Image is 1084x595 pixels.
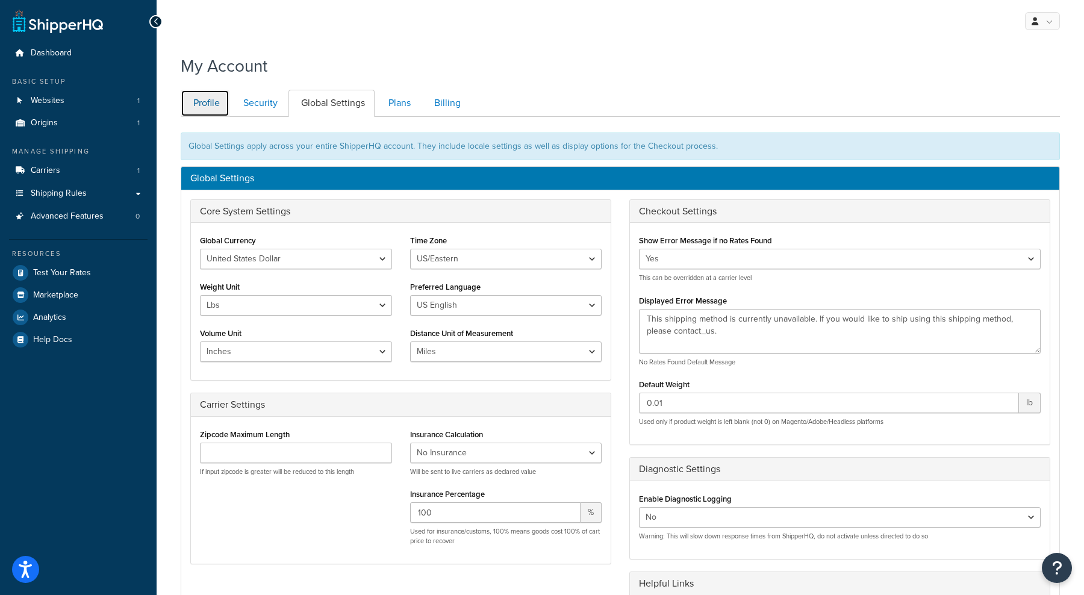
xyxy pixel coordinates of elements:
label: Zipcode Maximum Length [200,430,290,439]
div: Basic Setup [9,76,148,87]
a: Shipping Rules [9,182,148,205]
label: Weight Unit [200,282,240,291]
a: Advanced Features 0 [9,205,148,228]
span: 1 [137,166,140,176]
h3: Diagnostic Settings [639,464,1041,475]
textarea: This shipping method is currently unavailable. If you would like to ship using this shipping meth... [639,309,1041,354]
p: No Rates Found Default Message [639,358,1041,367]
span: Analytics [33,313,66,323]
label: Distance Unit of Measurement [410,329,513,338]
p: If input zipcode is greater will be reduced to this length [200,467,392,476]
button: Open Resource Center [1042,553,1072,583]
label: Time Zone [410,236,447,245]
h3: Checkout Settings [639,206,1041,217]
label: Preferred Language [410,282,481,291]
li: Websites [9,90,148,112]
h3: Core System Settings [200,206,602,217]
a: Help Docs [9,329,148,350]
h3: Carrier Settings [200,399,602,410]
a: Analytics [9,307,148,328]
span: Test Your Rates [33,268,91,278]
p: Will be sent to live carriers as declared value [410,467,602,476]
label: Global Currency [200,236,256,245]
a: Plans [376,90,420,117]
span: Shipping Rules [31,188,87,199]
label: Insurance Calculation [410,430,483,439]
span: Websites [31,96,64,106]
li: Carriers [9,160,148,182]
span: Help Docs [33,335,72,345]
h1: My Account [181,54,267,78]
span: Carriers [31,166,60,176]
span: Marketplace [33,290,78,301]
a: Marketplace [9,284,148,306]
a: Carriers 1 [9,160,148,182]
label: Default Weight [639,380,690,389]
span: Origins [31,118,58,128]
p: Warning: This will slow down response times from ShipperHQ, do not activate unless directed to do so [639,532,1041,541]
a: Origins 1 [9,112,148,134]
p: Used for insurance/customs, 100% means goods cost 100% of cart price to recover [410,527,602,546]
label: Show Error Message if no Rates Found [639,236,772,245]
li: Origins [9,112,148,134]
a: Security [231,90,287,117]
h3: Helpful Links [639,578,1041,589]
p: This can be overridden at a carrier level [639,273,1041,282]
a: Profile [181,90,229,117]
label: Volume Unit [200,329,241,338]
label: Enable Diagnostic Logging [639,494,732,503]
h3: Global Settings [190,173,1050,184]
p: Used only if product weight is left blank (not 0) on Magento/Adobe/Headless platforms [639,417,1041,426]
a: Websites 1 [9,90,148,112]
a: Test Your Rates [9,262,148,284]
span: 1 [137,96,140,106]
li: Advanced Features [9,205,148,228]
div: Global Settings apply across your entire ShipperHQ account. They include locale settings as well ... [181,132,1060,160]
a: Dashboard [9,42,148,64]
span: % [581,502,602,523]
span: Advanced Features [31,211,104,222]
span: 1 [137,118,140,128]
div: Manage Shipping [9,146,148,157]
a: Billing [422,90,470,117]
label: Displayed Error Message [639,296,727,305]
label: Insurance Percentage [410,490,485,499]
span: lb [1019,393,1041,413]
span: Dashboard [31,48,72,58]
a: ShipperHQ Home [13,9,103,33]
a: Global Settings [288,90,375,117]
span: 0 [135,211,140,222]
div: Resources [9,249,148,259]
